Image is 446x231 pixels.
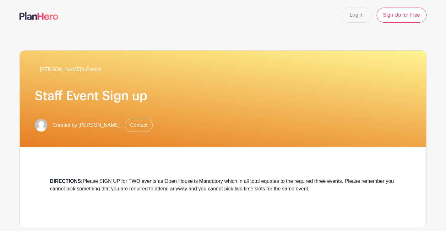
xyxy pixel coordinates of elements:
img: logo-507f7623f17ff9eddc593b1ce0a138ce2505c220e1c5a4e2b4648c50719b7d32.svg [19,12,58,20]
a: Contact [125,119,153,132]
a: Log In [342,8,371,23]
img: default-ce2991bfa6775e67f084385cd625a349d9dcbb7a52a09fb2fda1e96e2d18dcdb.png [35,119,47,132]
a: Sign Up for Free [377,8,427,23]
span: [PERSON_NAME]'s Events [40,66,101,73]
strong: DIRECTIONS: [50,178,83,184]
span: Created by [PERSON_NAME] [52,121,120,129]
div: Please SIGN UP for TWO events as Open House is Mandatory which in all total equates to the requir... [50,177,396,193]
h1: Staff Event Sign up [35,88,411,104]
